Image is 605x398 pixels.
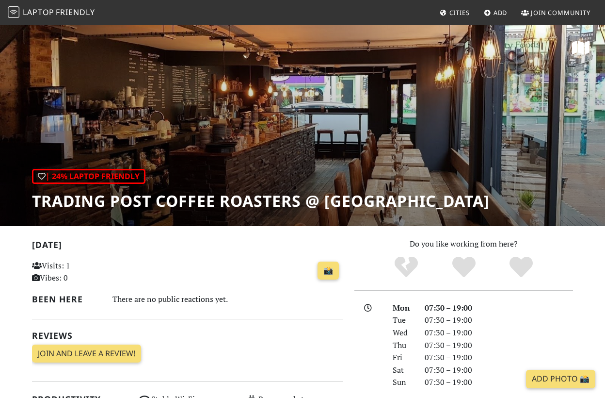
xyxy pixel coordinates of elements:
[377,255,435,280] div: No
[32,192,490,210] h1: Trading Post Coffee Roasters @ [GEOGRAPHIC_DATA]
[419,327,579,339] div: 07:30 – 19:00
[494,8,508,17] span: Add
[32,240,343,254] h2: [DATE]
[531,8,590,17] span: Join Community
[23,7,54,17] span: Laptop
[8,4,95,21] a: LaptopFriendly LaptopFriendly
[419,351,579,364] div: 07:30 – 19:00
[435,255,493,280] div: Yes
[419,339,579,352] div: 07:30 – 19:00
[32,331,343,341] h2: Reviews
[387,327,419,339] div: Wed
[387,339,419,352] div: Thu
[32,169,145,184] div: | 24% Laptop Friendly
[112,292,343,306] div: There are no public reactions yet.
[387,364,419,377] div: Sat
[419,376,579,389] div: 07:30 – 19:00
[517,4,594,21] a: Join Community
[526,370,595,388] a: Add Photo 📸
[387,376,419,389] div: Sun
[318,262,339,280] a: 📸
[419,314,579,327] div: 07:30 – 19:00
[387,314,419,327] div: Tue
[436,4,474,21] a: Cities
[354,238,573,250] p: Do you like working from here?
[387,302,419,315] div: Mon
[387,351,419,364] div: Fri
[8,6,19,18] img: LaptopFriendly
[419,302,579,315] div: 07:30 – 19:00
[32,260,128,284] p: Visits: 1 Vibes: 0
[419,364,579,377] div: 07:30 – 19:00
[480,4,511,21] a: Add
[449,8,470,17] span: Cities
[493,255,550,280] div: Definitely!
[32,345,141,363] a: Join and leave a review!
[56,7,95,17] span: Friendly
[32,294,101,304] h2: Been here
